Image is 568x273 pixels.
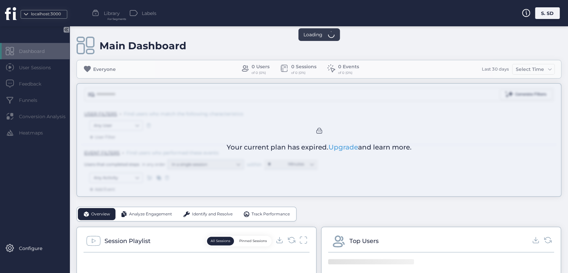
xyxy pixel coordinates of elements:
span: Labels [142,10,156,17]
span: Dashboard [19,48,55,55]
span: Configure [19,245,52,252]
div: localhost:3000 [29,11,63,17]
span: User Sessions [19,64,61,71]
span: Your current plan has expired. and learn more. [227,142,412,152]
span: For Segments [107,17,126,21]
span: Funnels [19,97,47,104]
span: Heatmaps [19,129,53,136]
span: Loading [303,31,322,38]
span: Library [104,10,120,17]
span: Conversion Analysis [19,113,76,120]
span: Feedback [19,80,51,88]
a: Upgrade [328,143,358,151]
div: S. SD [535,7,560,19]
